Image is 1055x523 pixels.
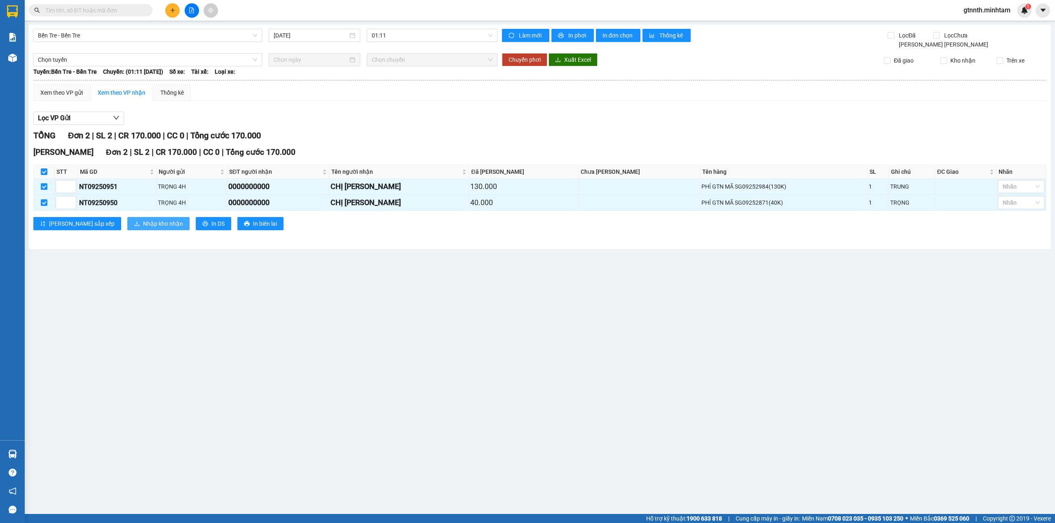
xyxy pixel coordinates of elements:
[274,55,348,64] input: Chọn ngày
[78,195,157,211] td: NT09250950
[889,165,935,179] th: Ghi chú
[828,515,903,522] strong: 0708 023 035 - 0935 103 250
[227,195,329,211] td: 0000000000
[549,53,598,66] button: downloadXuất Excel
[159,167,219,176] span: Người gửi
[910,514,969,523] span: Miền Bắc
[54,165,78,179] th: STT
[687,515,722,522] strong: 1900 633 818
[103,67,163,76] span: Chuyến: (01:11 [DATE])
[558,33,565,39] span: printer
[78,179,157,195] td: NT09250951
[237,217,284,230] button: printerIn biên lai
[143,219,183,228] span: Nhập kho nhận
[700,165,867,179] th: Tên hàng
[80,167,148,176] span: Mã GD
[7,5,18,18] img: logo-vxr
[33,68,97,75] b: Tuyến: Bến Tre - Bến Tre
[203,147,220,157] span: CC 0
[331,167,460,176] span: Tên người nhận
[941,31,1001,49] span: Lọc Chưa [PERSON_NAME]
[564,55,591,64] span: Xuất Excel
[890,198,933,207] div: TRỌNG
[649,33,656,39] span: bar-chart
[728,514,729,523] span: |
[79,198,155,208] div: NT09250950
[134,147,150,157] span: SL 2
[869,198,887,207] div: 1
[211,219,225,228] span: In DS
[208,7,213,13] span: aim
[642,29,691,42] button: bar-chartThống kê
[114,131,116,140] span: |
[113,114,120,121] span: down
[202,221,208,227] span: printer
[802,514,903,523] span: Miền Nam
[186,131,188,140] span: |
[329,195,469,211] td: CHỊ KIỀU NX
[8,33,17,42] img: solution-icon
[185,3,199,18] button: file-add
[999,167,1044,176] div: Nhãn
[96,131,112,140] span: SL 2
[9,469,16,476] span: question-circle
[905,517,908,520] span: ⚪️
[163,131,165,140] span: |
[40,221,46,227] span: sort-ascending
[470,181,577,192] div: 130.000
[869,182,887,191] div: 1
[555,57,561,63] span: download
[33,147,94,157] span: [PERSON_NAME]
[646,514,722,523] span: Hỗ trợ kỹ thuật:
[551,29,594,42] button: printerIn phơi
[227,179,329,195] td: 0000000000
[98,88,145,97] div: Xem theo VP nhận
[156,147,197,157] span: CR 170.000
[579,165,700,179] th: Chưa [PERSON_NAME]
[158,182,226,191] div: TRỌNG 4H
[975,514,977,523] span: |
[191,67,209,76] span: Tài xế:
[8,450,17,458] img: warehouse-icon
[331,181,467,192] div: CHỊ [PERSON_NAME]
[158,198,226,207] div: TRỌNG 4H
[222,147,224,157] span: |
[199,147,201,157] span: |
[45,6,143,15] input: Tìm tên, số ĐT hoặc mã đơn
[9,506,16,514] span: message
[9,487,16,495] span: notification
[228,181,328,192] div: 0000000000
[603,31,634,40] span: In đơn chọn
[68,131,90,140] span: Đơn 2
[274,31,348,40] input: 14/09/2025
[1036,3,1050,18] button: caret-down
[469,165,578,179] th: Đã [PERSON_NAME]
[659,31,684,40] span: Thống kê
[502,29,549,42] button: syncLàm mới
[957,5,1017,15] span: gtnnth.minhtam
[372,54,493,66] span: Chọn chuyến
[106,147,128,157] span: Đơn 2
[470,197,577,208] div: 40.000
[226,147,295,157] span: Tổng cước 170.000
[152,147,154,157] span: |
[40,88,83,97] div: Xem theo VP gửi
[165,3,180,18] button: plus
[1009,516,1015,521] span: copyright
[1027,4,1029,9] span: 1
[1025,4,1031,9] sup: 1
[891,56,917,65] span: Đã giao
[736,514,800,523] span: Cung cấp máy in - giấy in:
[502,53,547,66] button: Chuyển phơi
[38,54,257,66] span: Chọn tuyến
[596,29,641,42] button: In đơn chọn
[701,198,866,207] div: PHÍ GTN MÃ SG09252871(40K)
[867,165,889,179] th: SL
[519,31,543,40] span: Làm mới
[118,131,161,140] span: CR 170.000
[160,88,184,97] div: Thống kê
[890,182,933,191] div: TRUNG
[190,131,261,140] span: Tổng cước 170.000
[1021,7,1028,14] img: icon-new-feature
[189,7,195,13] span: file-add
